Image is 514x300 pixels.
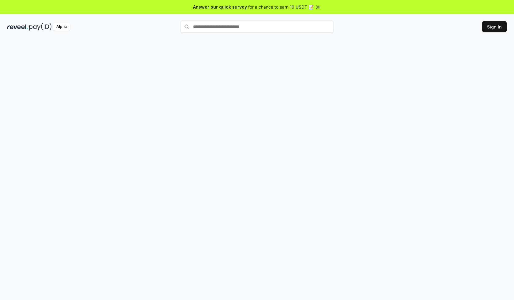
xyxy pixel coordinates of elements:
[53,23,70,31] div: Alpha
[29,23,52,31] img: pay_id
[193,4,247,10] span: Answer our quick survey
[7,23,28,31] img: reveel_dark
[482,21,507,32] button: Sign In
[248,4,314,10] span: for a chance to earn 10 USDT 📝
